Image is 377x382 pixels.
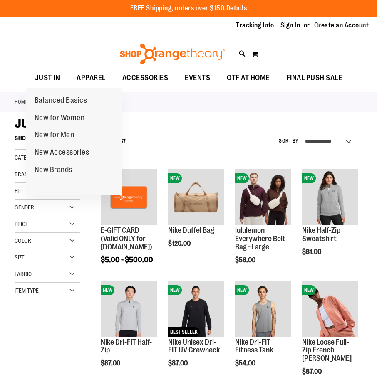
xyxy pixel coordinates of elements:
[302,248,322,256] span: $81.00
[101,285,114,295] span: NEW
[101,226,152,251] a: E-GIFT CARD (Valid ONLY for [DOMAIN_NAME])
[15,237,31,244] span: Color
[168,281,224,338] a: Nike Unisex Dri-FIT UV CrewneckNEWBEST SELLER
[35,69,60,87] span: JUST IN
[120,138,126,144] span: 57
[235,338,273,355] a: Nike Dri-FIT Fitness Tank
[164,165,228,269] div: product
[35,96,87,106] span: Balanced Basics
[280,21,300,30] a: Sign In
[101,281,157,338] a: Nike Dri-FIT Half-ZipNEW
[235,226,285,251] a: lululemon Everywhere Belt Bag - Large
[15,187,22,194] span: Fit
[302,285,316,295] span: NEW
[168,169,224,227] a: Nike Duffel BagNEW
[15,98,28,106] a: Home
[15,154,40,161] span: Category
[101,281,157,337] img: Nike Dri-FIT Half-Zip
[101,256,153,264] span: $5.00 - $500.00
[168,285,182,295] span: NEW
[235,256,257,264] span: $56.00
[168,338,220,355] a: Nike Unisex Dri-FIT UV Crewneck
[227,69,270,87] span: OTF AT HOME
[77,69,106,87] span: APPAREL
[15,171,31,177] span: Brand
[97,165,161,285] div: product
[298,165,362,276] div: product
[302,281,358,338] a: Nike Loose Full-Zip French Terry HoodieNEW
[302,338,352,363] a: Nike Loose Full-Zip French [PERSON_NAME]
[15,254,25,261] span: Size
[101,360,122,367] span: $87.00
[235,169,291,227] a: lululemon Everywhere Belt Bag - LargeNEW
[101,169,157,225] img: E-GIFT CARD (Valid ONLY for ShopOrangetheory.com)
[35,113,85,124] span: New for Women
[15,204,34,211] span: Gender
[226,5,247,12] a: Details
[235,281,291,338] a: Nike Dri-FIT Fitness TankNEW
[235,173,249,183] span: NEW
[168,240,192,247] span: $120.00
[119,44,226,64] img: Shop Orangetheory
[122,69,169,87] span: ACCESSORIES
[168,173,182,183] span: NEW
[168,360,189,367] span: $87.00
[15,131,80,150] strong: Shopping Options
[168,327,200,337] span: BEST SELLER
[279,138,299,145] label: Sort By
[168,169,224,225] img: Nike Duffel Bag
[286,69,342,87] span: FINAL PUSH SALE
[15,116,55,131] span: JUST IN
[35,165,72,176] span: New Brands
[168,226,214,234] a: Nike Duffel Bag
[101,169,157,227] a: E-GIFT CARD (Valid ONLY for ShopOrangetheory.com)NEW
[302,169,358,225] img: Nike Half-Zip Sweatshirt
[302,173,316,183] span: NEW
[314,21,369,30] a: Create an Account
[101,338,152,355] a: Nike Dri-FIT Half-Zip
[235,281,291,337] img: Nike Dri-FIT Fitness Tank
[15,287,39,294] span: Item Type
[302,169,358,227] a: Nike Half-Zip SweatshirtNEW
[130,4,247,13] p: FREE Shipping, orders over $150.
[35,148,89,158] span: New Accessories
[35,131,74,141] span: New for Men
[15,271,32,277] span: Fabric
[235,360,257,367] span: $54.00
[235,285,249,295] span: NEW
[185,69,210,87] span: EVENTS
[302,281,358,337] img: Nike Loose Full-Zip French Terry Hoodie
[236,21,274,30] a: Tracking Info
[15,221,28,227] span: Price
[235,169,291,225] img: lululemon Everywhere Belt Bag - Large
[231,165,295,285] div: product
[302,368,323,375] span: $87.00
[302,226,340,243] a: Nike Half-Zip Sweatshirt
[168,281,224,337] img: Nike Unisex Dri-FIT UV Crewneck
